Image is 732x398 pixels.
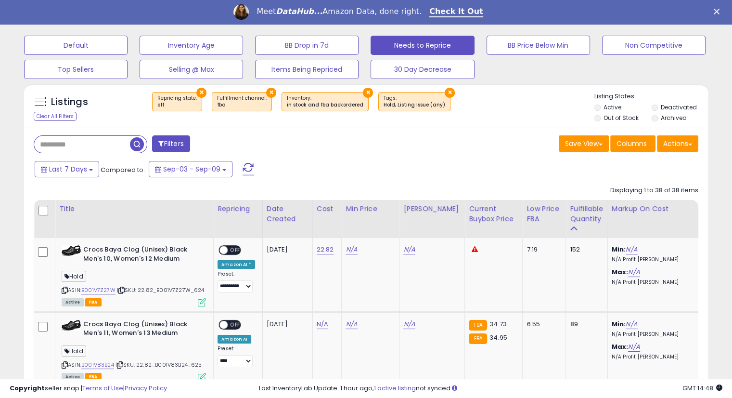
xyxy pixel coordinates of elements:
a: N/A [628,267,640,277]
a: 1 active listing [374,384,416,393]
span: | SKU: 22.82_B001V83B24_625 [116,361,202,369]
a: N/A [626,319,637,329]
span: Compared to: [101,166,145,175]
span: Hold [62,345,86,357]
span: Columns [616,139,647,148]
button: Non Competitive [602,36,706,55]
b: Max: [612,267,629,277]
div: Cost [317,204,338,214]
div: off [157,102,197,108]
span: OFF [228,320,243,329]
button: Top Sellers [24,60,128,79]
a: 22.82 [317,245,334,254]
a: N/A [317,319,328,329]
b: Min: [612,245,626,254]
strong: Copyright [10,384,45,393]
button: Needs to Reprice [371,36,474,55]
i: DataHub... [276,7,322,16]
div: Meet Amazon Data, done right. [257,7,422,16]
div: 6.55 [527,320,558,329]
div: Last InventoryLab Update: 1 hour ago, not synced. [259,384,722,393]
div: seller snap | | [10,384,167,393]
a: N/A [626,245,637,254]
div: 89 [570,320,600,329]
div: Current Buybox Price [469,204,518,224]
p: N/A Profit [PERSON_NAME] [612,331,692,338]
div: Preset: [218,345,255,367]
button: BB Drop in 7d [255,36,359,55]
p: N/A Profit [PERSON_NAME] [612,354,692,360]
button: Columns [610,135,655,152]
b: Crocs Baya Clog (Unisex) Black Men's 11, Women's 13 Medium [83,320,200,340]
div: Title [59,204,209,214]
a: Check It Out [429,7,483,17]
span: Fulfillment channel : [217,94,267,109]
div: Close [714,9,723,14]
button: 30 Day Decrease [371,60,474,79]
a: N/A [346,245,357,254]
a: Privacy Policy [125,384,167,393]
div: Repricing [218,204,258,214]
button: Sep-03 - Sep-09 [149,161,232,177]
div: in stock and fba backordered [287,102,363,108]
small: FBA [469,320,487,331]
span: 34.95 [489,333,507,342]
span: FBA [85,298,102,306]
button: BB Price Below Min [487,36,590,55]
button: × [266,88,276,98]
label: Out of Stock [604,114,639,122]
span: Last 7 Days [49,164,87,174]
label: Deactivated [660,103,696,111]
div: Clear All Filters [34,112,77,121]
div: [DATE] [267,320,305,329]
div: ASIN: [62,245,206,305]
b: Crocs Baya Clog (Unisex) Black Men's 10, Women's 12 Medium [83,245,200,265]
a: N/A [346,319,357,329]
button: Filters [152,135,190,152]
a: N/A [403,319,415,329]
span: 2025-09-17 14:48 GMT [682,384,722,393]
span: Tags : [384,94,445,109]
div: Min Price [346,204,395,214]
div: [PERSON_NAME] [403,204,461,214]
a: B001V83B24 [81,361,114,369]
a: N/A [628,342,640,352]
h5: Listings [51,95,88,109]
b: Min: [612,319,626,329]
span: Repricing state : [157,94,197,109]
span: All listings currently available for purchase on Amazon [62,298,84,306]
span: OFF [228,246,243,254]
div: fba [217,102,267,108]
p: N/A Profit [PERSON_NAME] [612,279,692,286]
img: 419GDf2vjrL._SL40_.jpg [62,245,81,256]
button: Actions [657,135,698,152]
div: 152 [570,245,600,254]
a: N/A [403,245,415,254]
div: Markup on Cost [612,204,695,214]
th: The percentage added to the cost of goods (COGS) that forms the calculator for Min & Max prices. [607,200,699,238]
div: [DATE] [267,245,305,254]
img: 419GDf2vjrL._SL40_.jpg [62,320,81,331]
div: Hold, Listing Issue (any) [384,102,445,108]
div: Low Price FBA [527,204,562,224]
span: Sep-03 - Sep-09 [163,164,220,174]
label: Archived [660,114,686,122]
button: Last 7 Days [35,161,99,177]
p: Listing States: [594,92,708,101]
p: N/A Profit [PERSON_NAME] [612,256,692,263]
a: Terms of Use [82,384,123,393]
button: Default [24,36,128,55]
span: | SKU: 22.82_B001V7Z27W_624 [117,286,205,294]
button: × [363,88,373,98]
small: FBA [469,333,487,344]
div: Date Created [267,204,308,224]
button: × [196,88,206,98]
img: Profile image for Georgie [233,4,249,20]
a: B001V7Z27W [81,286,116,294]
div: Displaying 1 to 38 of 38 items [610,186,698,195]
span: Inventory : [287,94,363,109]
button: Items Being Repriced [255,60,359,79]
button: Inventory Age [140,36,243,55]
span: Hold [62,271,86,282]
div: Amazon AI * [218,260,255,269]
